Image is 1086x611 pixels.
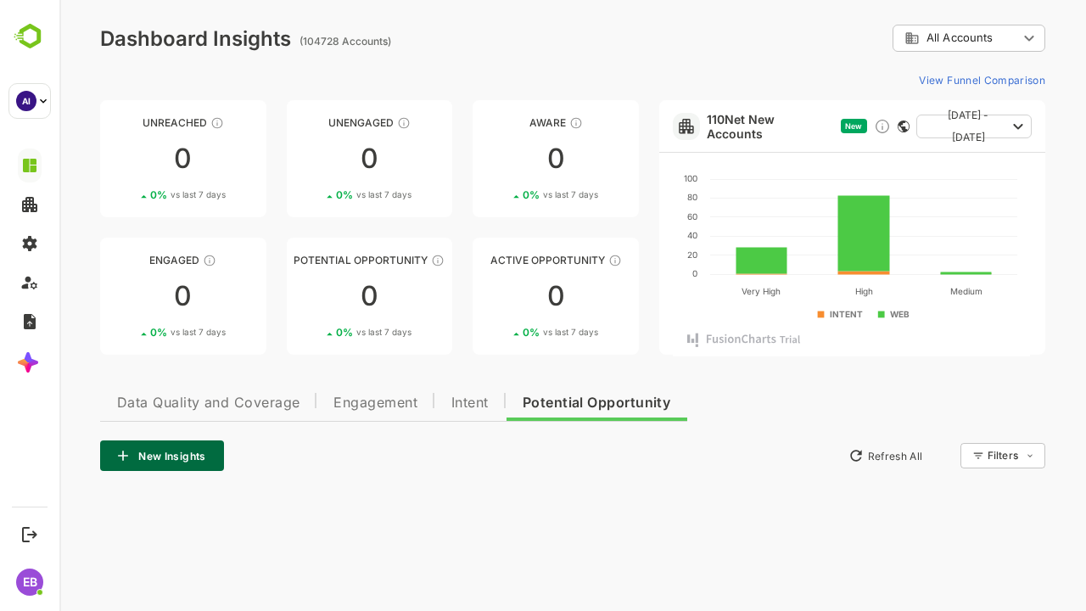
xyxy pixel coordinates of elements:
span: Engagement [274,396,358,410]
img: BambooboxLogoMark.f1c84d78b4c51b1a7b5f700c9845e183.svg [8,20,52,53]
div: Potential Opportunity [227,254,394,266]
div: 0 % [91,188,166,201]
div: Engaged [41,254,207,266]
div: 0 [227,145,394,172]
div: 0 % [463,188,539,201]
div: These accounts have not been engaged with for a defined time period [151,116,165,130]
text: 80 [628,192,638,202]
div: These accounts have open opportunities which might be at any of the Sales Stages [549,254,563,267]
a: EngagedThese accounts are warm, further nurturing would qualify them to MQAs00%vs last 7 days [41,238,207,355]
span: Intent [392,396,429,410]
a: Active OpportunityThese accounts have open opportunities which might be at any of the Sales Stage... [413,238,579,355]
button: Refresh All [781,442,870,469]
button: View Funnel Comparison [853,66,986,93]
span: vs last 7 days [111,188,166,201]
span: New [786,121,803,131]
div: 0 [41,145,207,172]
div: These accounts have just entered the buying cycle and need further nurturing [510,116,523,130]
div: Aware [413,116,579,129]
span: vs last 7 days [297,326,352,339]
div: 0 % [277,326,352,339]
div: 0 [413,283,579,310]
span: [DATE] - [DATE] [870,104,947,149]
div: 0 % [463,326,539,339]
span: vs last 7 days [484,188,539,201]
text: Very High [682,286,721,297]
div: Filters [928,449,959,462]
text: High [796,286,814,297]
div: Unreached [41,116,207,129]
div: Dashboard Insights [41,26,232,51]
div: 0 % [91,326,166,339]
ag: (104728 Accounts) [240,35,337,48]
button: [DATE] - [DATE] [857,115,972,138]
button: New Insights [41,440,165,471]
a: 110Net New Accounts [647,112,775,141]
button: Logout [18,523,41,546]
div: Filters [926,440,986,471]
a: Potential OpportunityThese accounts are MQAs and can be passed on to Inside Sales00%vs last 7 days [227,238,394,355]
span: Data Quality and Coverage [58,396,240,410]
div: These accounts have not shown enough engagement and need nurturing [338,116,351,130]
div: These accounts are warm, further nurturing would qualify them to MQAs [143,254,157,267]
a: AwareThese accounts have just entered the buying cycle and need further nurturing00%vs last 7 days [413,100,579,217]
div: AI [16,91,36,111]
div: All Accounts [845,31,959,46]
text: 100 [624,173,638,183]
text: 40 [628,230,638,240]
text: Medium [891,286,923,296]
text: 20 [628,249,638,260]
a: UnreachedThese accounts have not been engaged with for a defined time period00%vs last 7 days [41,100,207,217]
span: vs last 7 days [297,188,352,201]
span: Potential Opportunity [463,396,612,410]
span: vs last 7 days [484,326,539,339]
div: These accounts are MQAs and can be passed on to Inside Sales [372,254,385,267]
div: EB [16,569,43,596]
span: All Accounts [867,31,933,44]
div: 0 [41,283,207,310]
text: 60 [628,211,638,221]
div: Unengaged [227,116,394,129]
span: vs last 7 days [111,326,166,339]
div: Active Opportunity [413,254,579,266]
div: 0 % [277,188,352,201]
text: 0 [633,268,638,278]
a: UnengagedThese accounts have not shown enough engagement and need nurturing00%vs last 7 days [227,100,394,217]
div: All Accounts [833,22,986,55]
div: Discover new ICP-fit accounts showing engagement — via intent surges, anonymous website visits, L... [814,118,831,135]
div: 0 [227,283,394,310]
div: This card does not support filter and segments [838,121,850,132]
div: 0 [413,145,579,172]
